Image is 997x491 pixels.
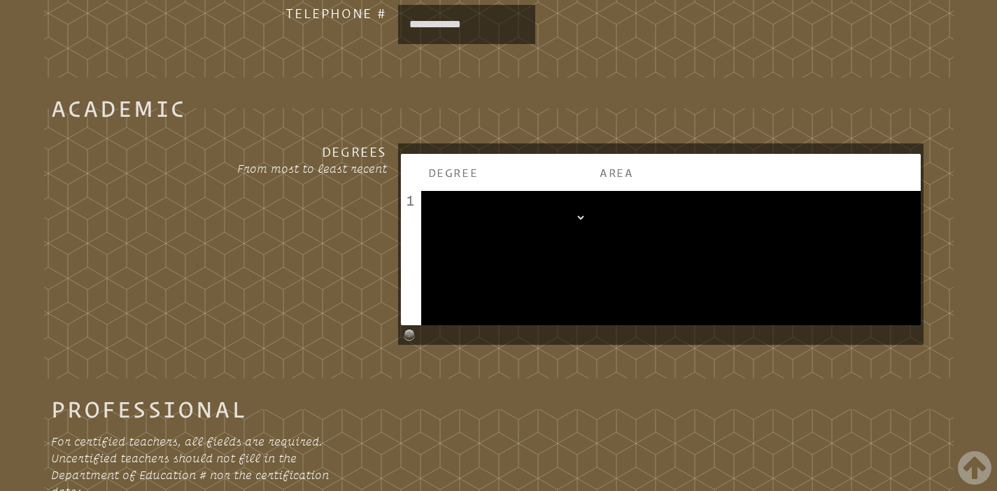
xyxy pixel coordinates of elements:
span: 1 [406,192,416,208]
h3: Degrees [163,143,387,160]
legend: Academic [51,100,187,117]
legend: Professional [51,401,247,418]
select: persons_degrees[row_new_0][col_id_87] [427,202,586,234]
h3: Telephone # [163,5,387,22]
a: Add Row [402,327,921,341]
p: From most to least recent [163,160,387,177]
th: Degree [421,154,593,191]
th: Area [593,154,921,191]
